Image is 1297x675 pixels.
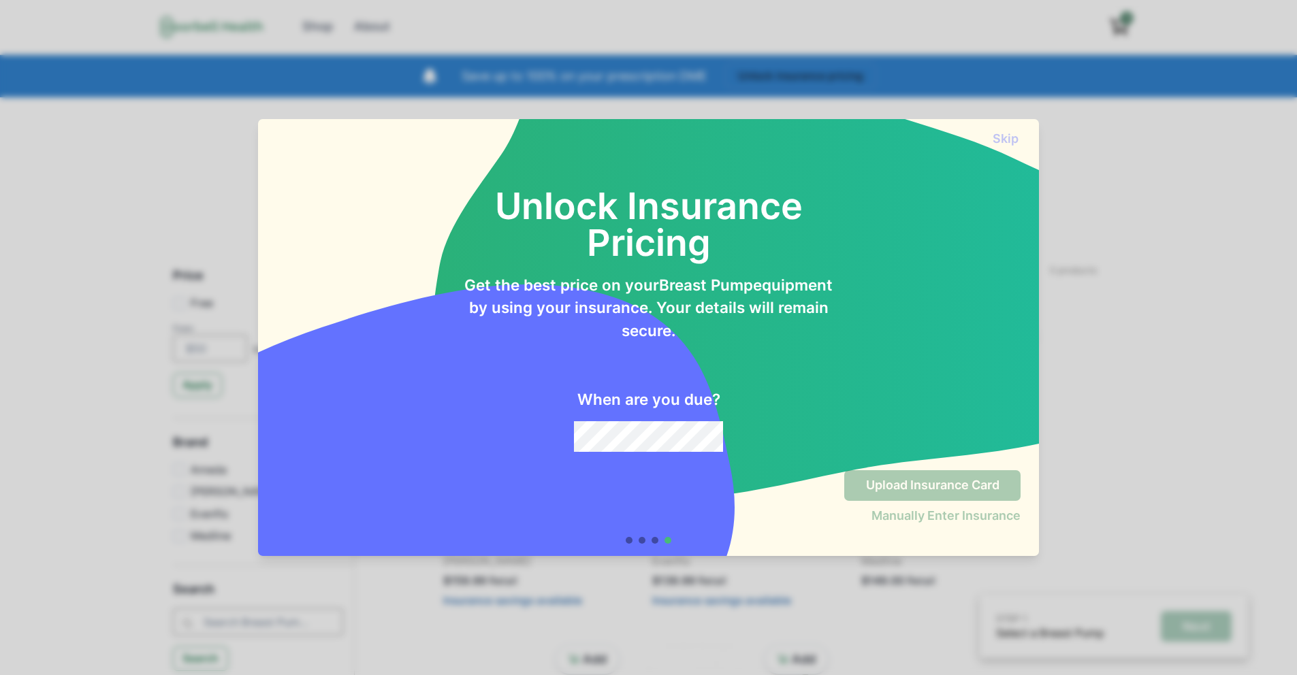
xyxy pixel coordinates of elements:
[462,152,835,261] h2: Unlock Insurance Pricing
[990,131,1021,146] button: Skip
[577,391,720,409] h2: When are you due?
[462,274,835,342] p: Get the best price on your Breast Pump equipment by using your insurance. Your details will remai...
[844,470,1021,501] button: Upload Insurance Card
[866,478,999,493] p: Upload Insurance Card
[871,508,1021,523] button: Manually Enter Insurance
